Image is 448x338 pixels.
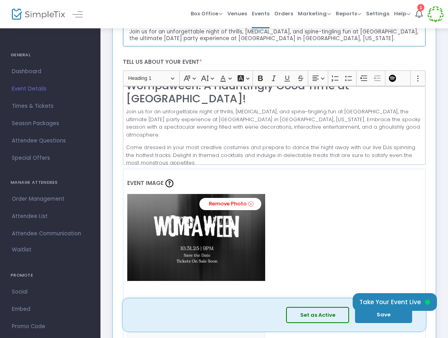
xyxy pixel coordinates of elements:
span: Venues [227,4,247,24]
div: Rich Text Editor, main [123,86,426,165]
label: Tell us about your event [119,54,429,70]
span: Order Management [12,194,89,204]
h4: PROMOTE [11,268,90,283]
span: Social [12,287,89,297]
span: Waitlist [12,246,32,254]
span: Promo Code [12,321,89,332]
div: Editor toolbar [123,70,426,86]
span: Attendee Communication [12,229,89,239]
span: Attendee Questions [12,136,89,146]
button: Save [355,307,412,323]
span: Dashboard [12,66,89,77]
span: Embed [12,304,89,314]
span: Reports [336,10,361,17]
span: Event Details [12,84,89,94]
span: Special Offers [12,153,89,163]
button: Take Your Event Live [353,293,437,311]
div: 1 [417,4,424,11]
p: Join us for an unforgettable night of thrills, [MEDICAL_DATA], and spine-tingling fun at [GEOGRAP... [126,108,422,139]
span: Season Packages [12,118,89,129]
span: Settings [366,4,389,24]
h4: MANAGE ATTENDEES [11,175,90,190]
p: Come dressed in your most creative costumes and prepare to dance the night away with our live DJs... [126,144,422,167]
img: Screenshot2025-09-22at11.15.12PM.png [127,194,265,281]
span: Events [252,4,270,24]
span: Times & Tickets [12,101,89,111]
span: Event Image [127,179,164,187]
h4: GENERAL [11,47,90,63]
span: Heading 1 [128,74,169,83]
span: Help [394,10,411,17]
button: Set as Active [286,307,349,323]
a: Remove Photo [199,198,261,210]
h2: Wompaween: A Hauntingly Good Time at [GEOGRAPHIC_DATA]! [126,79,422,105]
span: Orders [274,4,293,24]
button: Heading 1 [125,72,178,85]
img: question-mark [165,179,173,187]
span: Box Office [191,10,223,17]
span: Attendee List [12,211,89,222]
span: Marketing [298,10,331,17]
